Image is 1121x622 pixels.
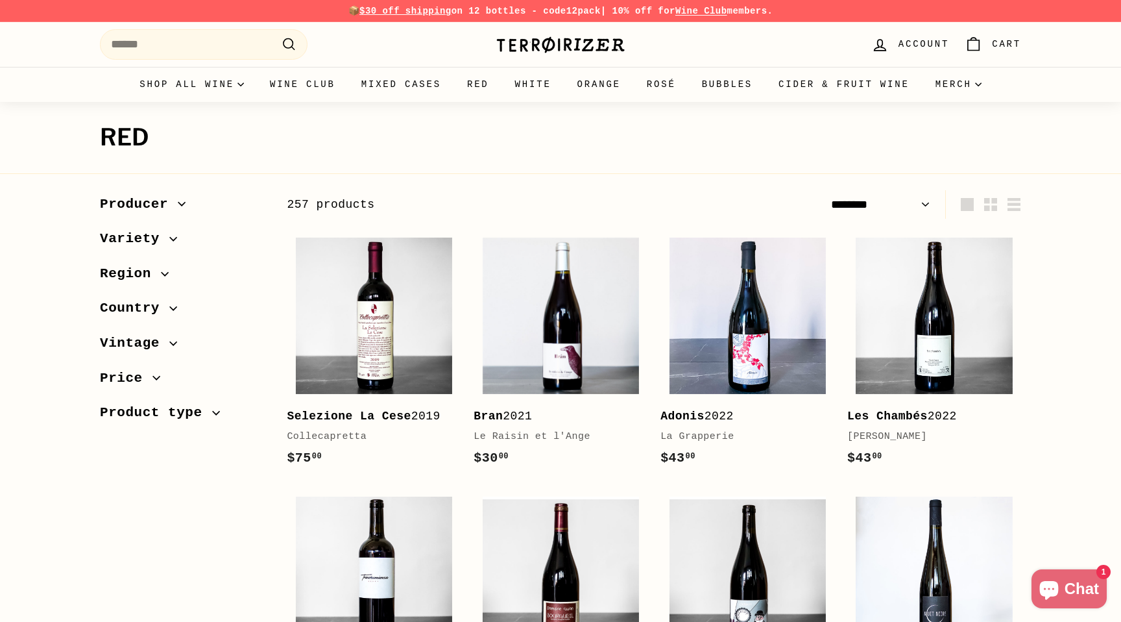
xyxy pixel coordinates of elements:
[100,225,266,260] button: Variety
[564,67,634,102] a: Orange
[127,67,257,102] summary: Shop all wine
[898,37,949,51] span: Account
[74,67,1047,102] div: Primary
[922,67,994,102] summary: Merch
[100,294,266,329] button: Country
[765,67,922,102] a: Cider & Fruit Wine
[100,260,266,295] button: Region
[474,451,509,466] span: $30
[454,67,502,102] a: Red
[660,410,705,423] b: Adonis
[100,263,161,285] span: Region
[847,451,882,466] span: $43
[348,67,454,102] a: Mixed Cases
[847,229,1021,481] a: Les Chambés2022[PERSON_NAME]
[100,402,212,424] span: Product type
[287,451,322,466] span: $75
[100,329,266,364] button: Vintage
[847,410,928,423] b: Les Chambés
[847,407,1008,426] div: 2022
[660,451,695,466] span: $43
[660,429,821,445] div: La Grapperie
[566,6,601,16] strong: 12pack
[660,229,834,481] a: Adonis2022La Grapperie
[287,410,411,423] b: Selezione La Cese
[474,429,634,445] div: Le Raisin et l'Ange
[474,229,647,481] a: Bran2021Le Raisin et l'Ange
[675,6,727,16] a: Wine Club
[287,195,654,214] div: 257 products
[847,429,1008,445] div: [PERSON_NAME]
[100,4,1021,18] p: 📦 on 12 bottles - code | 10% off for members.
[992,37,1021,51] span: Cart
[100,228,169,250] span: Variety
[359,6,452,16] span: $30 off shipping
[474,410,503,423] b: Bran
[287,407,448,426] div: 2019
[287,429,448,445] div: Collecapretta
[499,452,509,461] sup: 00
[863,25,957,64] a: Account
[100,193,178,216] span: Producer
[257,67,348,102] a: Wine Club
[660,407,821,426] div: 2022
[100,367,152,390] span: Price
[100,190,266,225] button: Producer
[474,407,634,426] div: 2021
[872,452,882,461] sup: 00
[634,67,689,102] a: Rosé
[100,332,169,355] span: Vintage
[957,25,1029,64] a: Cart
[689,67,765,102] a: Bubbles
[312,452,322,461] sup: 00
[502,67,564,102] a: White
[100,364,266,399] button: Price
[100,125,1021,151] h1: Red
[1028,569,1111,612] inbox-online-store-chat: Shopify online store chat
[100,399,266,434] button: Product type
[287,229,461,481] a: Selezione La Cese2019Collecapretta
[100,297,169,319] span: Country
[686,452,695,461] sup: 00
